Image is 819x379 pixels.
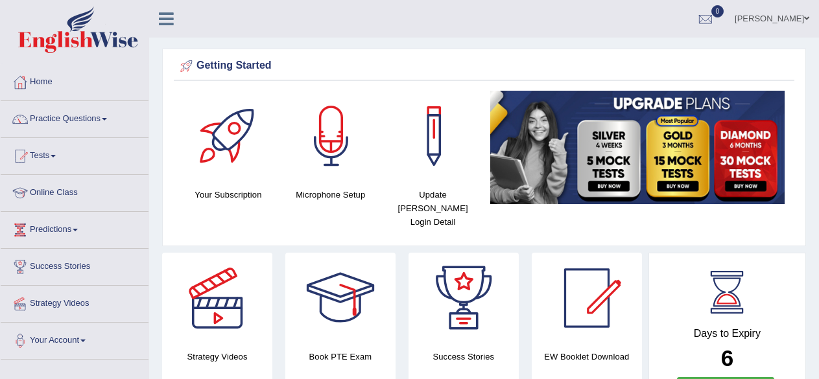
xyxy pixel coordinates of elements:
a: Success Stories [1,249,148,281]
b: 6 [721,345,733,371]
h4: Strategy Videos [162,350,272,363]
div: Getting Started [177,56,791,76]
img: small5.jpg [490,91,785,204]
h4: Microphone Setup [286,188,375,201]
h4: Success Stories [409,350,519,363]
h4: Book PTE Exam [285,350,396,363]
h4: EW Booklet Download [532,350,642,363]
a: Tests [1,138,148,170]
h4: Days to Expiry [663,328,791,339]
a: Strategy Videos [1,286,148,318]
span: 0 [711,5,724,17]
a: Online Class [1,175,148,207]
a: Practice Questions [1,101,148,133]
a: Predictions [1,212,148,244]
h4: Update [PERSON_NAME] Login Detail [388,188,478,229]
h4: Your Subscription [184,188,273,201]
a: Home [1,64,148,97]
a: Your Account [1,323,148,355]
